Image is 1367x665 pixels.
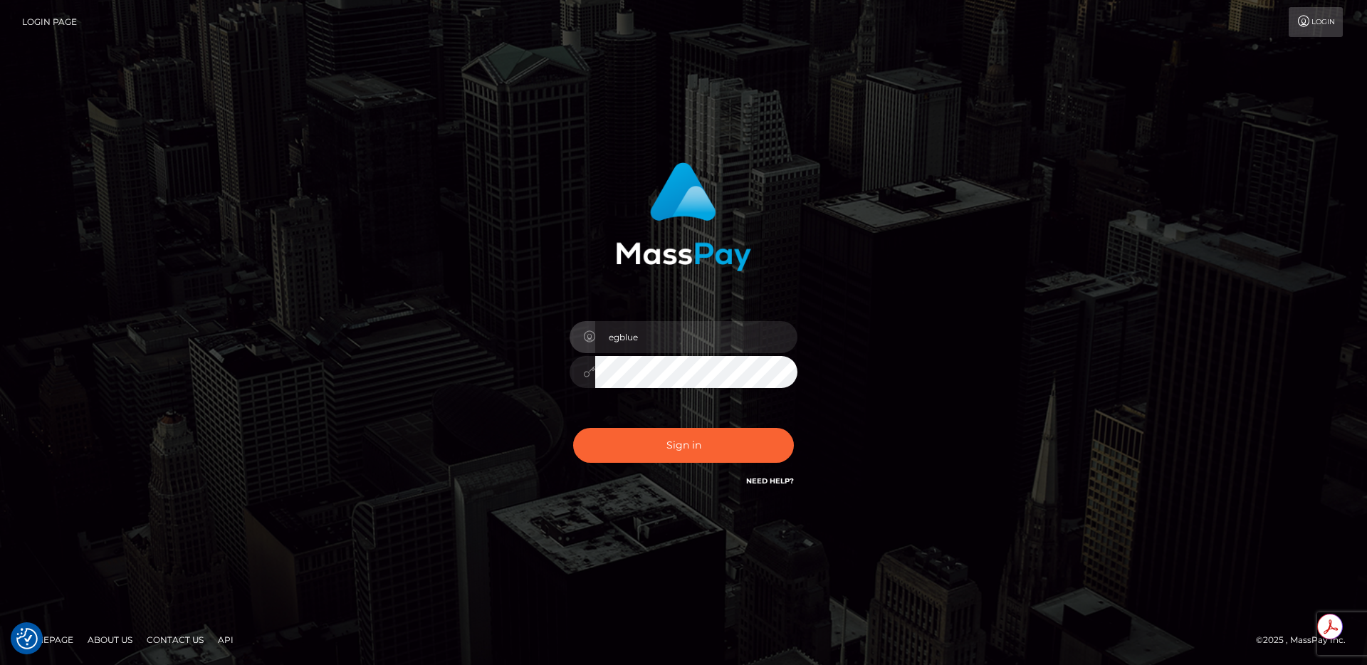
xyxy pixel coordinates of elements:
input: Username... [595,321,797,353]
a: Homepage [16,629,79,651]
a: Login [1289,7,1343,37]
button: Sign in [573,428,794,463]
a: Contact Us [141,629,209,651]
a: Login Page [22,7,77,37]
a: About Us [82,629,138,651]
button: Consent Preferences [16,628,38,649]
img: Revisit consent button [16,628,38,649]
a: Need Help? [746,476,794,486]
div: © 2025 , MassPay Inc. [1256,632,1356,648]
img: MassPay Login [616,162,751,271]
a: API [212,629,239,651]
